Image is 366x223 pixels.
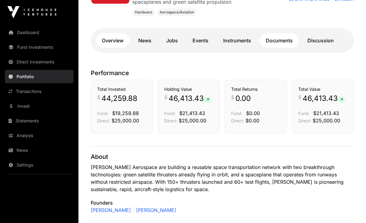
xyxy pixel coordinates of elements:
[186,33,215,48] a: Events
[5,99,74,113] a: Invest
[97,118,110,124] span: Direct:
[5,85,74,98] a: Transactions
[246,110,260,117] span: $0.00
[301,33,340,48] a: Discussion
[303,94,345,104] span: 46,413.43
[5,158,74,172] a: Settings
[5,129,74,142] a: Analysis
[235,94,251,104] span: 0.00
[91,207,131,214] a: [PERSON_NAME]
[313,118,340,124] span: $25,000.00
[96,33,130,48] a: Overview
[164,94,167,101] span: $
[231,111,242,116] span: Fund:
[179,110,205,117] span: $21,413.43
[298,118,311,124] span: Direct:
[5,70,74,83] a: Portfolio
[132,33,158,48] a: News
[91,199,354,207] p: Founders
[112,118,139,124] span: $25,000.00
[5,114,74,128] a: Statements
[231,94,234,101] span: $
[164,118,177,124] span: Direct:
[97,111,109,116] span: Fund:
[298,87,348,93] h3: Total Value
[246,118,259,124] span: $0.00
[5,26,74,39] a: Dashboard
[179,118,206,124] span: $25,000.00
[298,94,301,101] span: $
[7,6,56,18] img: Icehouse Ventures Logo
[298,111,310,116] span: Fund:
[160,10,194,15] span: Aerospace/Aviation
[97,87,147,93] h3: Total Invested
[231,118,244,124] span: Direct:
[164,87,214,93] h3: Holding Value
[5,55,74,69] a: Direct Investments
[112,110,139,117] span: $19,259.88
[260,33,299,48] a: Documents
[313,110,339,117] span: $21,413.43
[5,144,74,157] a: News
[91,69,354,78] p: Performance
[164,111,176,116] span: Fund:
[335,194,366,223] iframe: Chat Widget
[96,33,349,48] nav: Tabs
[169,94,212,104] span: 46,413.43
[231,87,280,93] h3: Total Returns
[133,207,176,214] a: [PERSON_NAME]
[91,153,354,161] p: About
[97,94,100,101] span: $
[5,40,74,54] a: Fund Investments
[217,33,257,48] a: Instruments
[91,164,354,193] p: [PERSON_NAME] Aerospace are building a reusable space transportation network with two breakthroug...
[135,10,152,15] span: Hardware
[101,94,137,104] span: 44,259.88
[160,33,184,48] a: Jobs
